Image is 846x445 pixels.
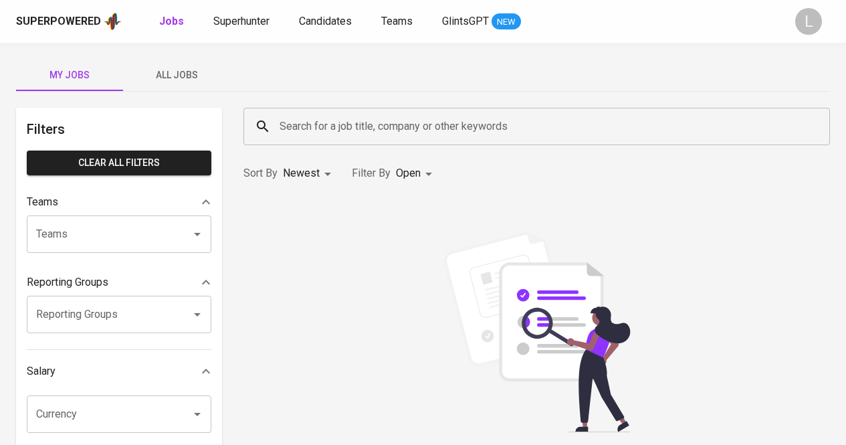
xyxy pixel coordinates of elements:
p: Reporting Groups [27,274,108,290]
a: Superhunter [213,13,272,30]
img: app logo [104,11,122,31]
a: Jobs [159,13,187,30]
div: Open [396,161,437,186]
img: file_searching.svg [437,232,637,432]
div: Superpowered [16,14,101,29]
a: GlintsGPT NEW [442,13,521,30]
div: Reporting Groups [27,269,211,296]
p: Newest [283,165,320,181]
p: Filter By [352,165,391,181]
p: Teams [27,194,58,210]
div: Teams [27,189,211,215]
span: Teams [381,15,413,27]
div: Newest [283,161,336,186]
span: GlintsGPT [442,15,489,27]
p: Salary [27,363,56,379]
div: L [795,8,822,35]
span: Open [396,167,421,179]
span: Candidates [299,15,352,27]
button: Open [188,225,207,244]
p: Sort By [243,165,278,181]
span: Superhunter [213,15,270,27]
a: Teams [381,13,415,30]
a: Superpoweredapp logo [16,11,122,31]
h6: Filters [27,118,211,140]
span: Clear All filters [37,155,201,171]
b: Jobs [159,15,184,27]
div: Salary [27,358,211,385]
a: Candidates [299,13,354,30]
button: Clear All filters [27,151,211,175]
span: My Jobs [24,67,115,84]
button: Open [188,305,207,324]
span: All Jobs [131,67,222,84]
button: Open [188,405,207,424]
span: NEW [492,15,521,29]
